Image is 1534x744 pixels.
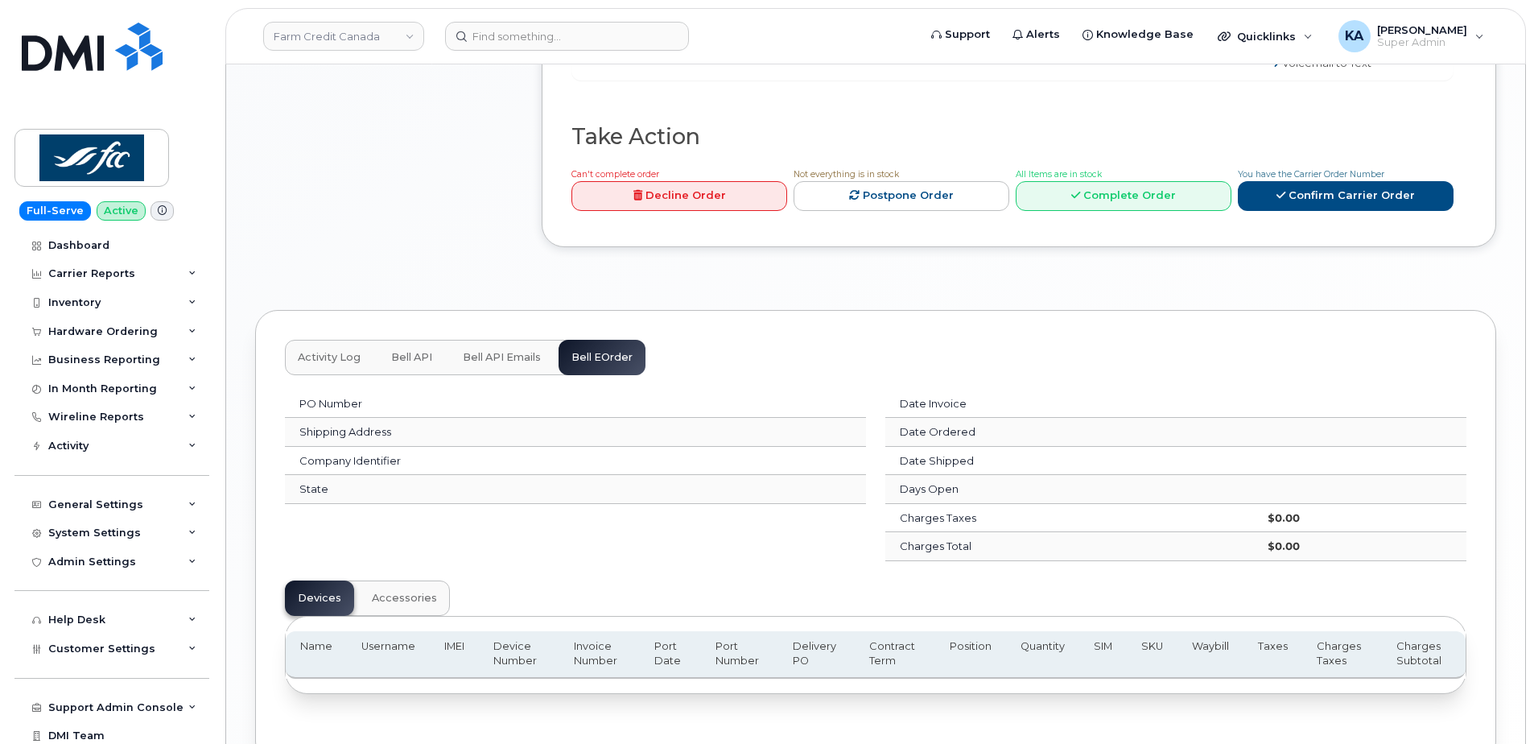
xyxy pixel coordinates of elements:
a: Farm Credit Canada [263,22,424,51]
th: Port Number [701,631,778,679]
td: Date Invoice [885,390,1253,419]
strong: $0.00 [1268,539,1300,552]
td: Date Ordered [885,418,1253,447]
div: Karla Adams [1327,20,1495,52]
th: Invoice Number [559,631,640,679]
span: Super Admin [1377,36,1467,49]
span: Activity Log [298,351,361,364]
td: Shipping Address [285,418,761,447]
th: Name [286,631,347,679]
span: Not everything is in stock [794,169,899,180]
th: Charges Subtotal [1382,631,1466,679]
span: Alerts [1026,27,1060,43]
span: Can't complete order [571,169,659,180]
a: Complete Order [1016,181,1231,211]
span: All Items are in stock [1016,169,1102,180]
a: Support [920,19,1001,51]
a: Decline Order [571,181,787,211]
span: Support [945,27,990,43]
strong: $0.00 [1268,511,1300,524]
td: Date Shipped [885,447,1253,476]
th: IMEI [430,631,479,679]
a: Knowledge Base [1071,19,1205,51]
td: Days Open [885,475,1253,504]
th: Quantity [1006,631,1079,679]
th: Contract Term [855,631,935,679]
th: Position [935,631,1006,679]
th: Waybill [1177,631,1243,679]
td: Charges Taxes [885,504,1253,533]
span: Bell API Emails [463,351,541,364]
span: You have the Carrier Order Number [1238,169,1384,180]
span: KA [1345,27,1363,46]
th: Port Date [640,631,700,679]
td: PO Number [285,390,761,419]
span: Voicemail to Text [1282,56,1371,69]
td: Company Identifier [285,447,761,476]
span: Bell API [391,351,432,364]
a: Postpone Order [794,181,1009,211]
a: Alerts [1001,19,1071,51]
div: Quicklinks [1206,20,1324,52]
span: Knowledge Base [1096,27,1194,43]
td: Charges Total [885,532,1253,561]
th: Charges Taxes [1302,631,1382,679]
span: Quicklinks [1237,30,1296,43]
input: Find something... [445,22,689,51]
th: Device Number [479,631,559,679]
th: Taxes [1243,631,1302,679]
th: Username [347,631,430,679]
th: SIM [1079,631,1127,679]
span: [PERSON_NAME] [1377,23,1467,36]
th: Delivery PO [778,631,855,679]
th: SKU [1127,631,1177,679]
td: State [285,475,761,504]
h2: Take Action [571,125,1454,149]
a: Confirm Carrier Order [1238,181,1454,211]
span: Accessories [372,592,437,605]
iframe: Messenger Launcher [1464,674,1522,732]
